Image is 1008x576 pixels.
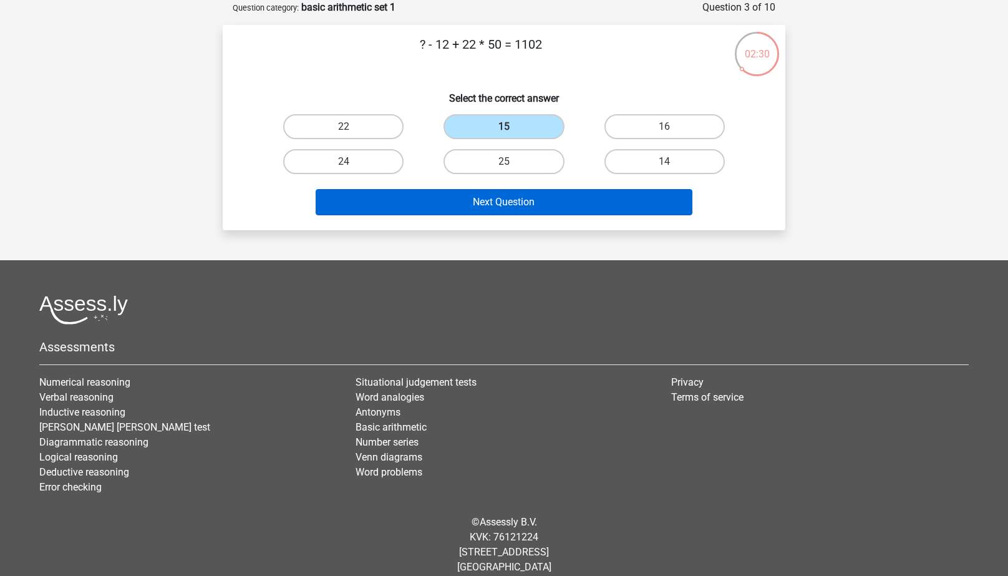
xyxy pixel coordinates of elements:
a: Number series [356,436,419,448]
a: Assessly B.V. [480,516,537,528]
a: [PERSON_NAME] [PERSON_NAME] test [39,421,210,433]
label: 14 [604,149,725,174]
a: Diagrammatic reasoning [39,436,148,448]
strong: basic arithmetic set 1 [301,1,395,13]
h5: Assessments [39,339,969,354]
button: Next Question [316,189,693,215]
p: ? - 12 + 22 * 50 = 1102 [243,35,719,72]
a: Word analogies [356,391,424,403]
a: Inductive reasoning [39,406,125,418]
a: Privacy [671,376,704,388]
a: Basic arithmetic [356,421,427,433]
a: Word problems [356,466,422,478]
small: Question category: [233,3,299,12]
a: Error checking [39,481,102,493]
a: Situational judgement tests [356,376,477,388]
label: 16 [604,114,725,139]
div: 02:30 [734,31,780,62]
a: Logical reasoning [39,451,118,463]
a: Verbal reasoning [39,391,114,403]
label: 25 [443,149,564,174]
h6: Select the correct answer [243,82,765,104]
a: Terms of service [671,391,744,403]
label: 24 [283,149,404,174]
a: Deductive reasoning [39,466,129,478]
label: 22 [283,114,404,139]
a: Antonyms [356,406,400,418]
img: Assessly logo [39,295,128,325]
a: Venn diagrams [356,451,422,463]
a: Numerical reasoning [39,376,130,388]
label: 15 [443,114,564,139]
